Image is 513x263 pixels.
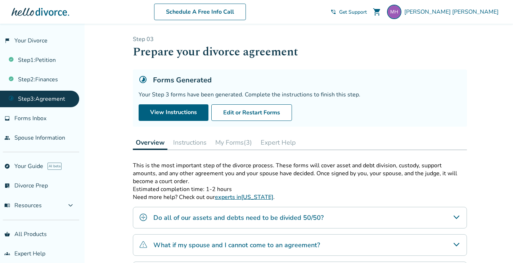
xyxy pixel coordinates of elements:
[4,201,42,209] span: Resources
[258,135,299,150] button: Expert Help
[373,8,381,16] span: shopping_cart
[330,9,336,15] span: phone_in_talk
[133,185,467,193] p: Estimated completion time: 1-2 hours
[339,9,367,15] span: Get Support
[4,183,10,189] span: list_alt_check
[4,231,10,237] span: shopping_basket
[387,5,401,19] img: mherrick32@gmail.com
[66,201,75,210] span: expand_more
[4,163,10,169] span: explore
[139,104,208,121] a: View Instructions
[404,8,501,16] span: [PERSON_NAME] [PERSON_NAME]
[48,163,62,170] span: AI beta
[133,43,467,61] h1: Prepare your divorce agreement
[139,240,148,249] img: What if my spouse and I cannot come to an agreement?
[154,4,246,20] a: Schedule A Free Info Call
[133,207,467,228] div: Do all of our assets and debts need to be divided 50/50?
[139,91,461,99] div: Your Step 3 forms have been generated. Complete the instructions to finish this step.
[215,193,273,201] a: experts in[US_STATE]
[133,234,467,256] div: What if my spouse and I cannot come to an agreement?
[211,104,292,121] button: Edit or Restart Forms
[14,114,46,122] span: Forms Inbox
[153,240,320,250] h4: What if my spouse and I cannot come to an agreement?
[133,35,467,43] p: Step 0 3
[4,203,10,208] span: menu_book
[212,135,255,150] button: My Forms(3)
[4,115,10,121] span: inbox
[4,38,10,44] span: flag_2
[133,135,167,150] button: Overview
[153,75,212,85] h5: Forms Generated
[133,193,467,201] p: Need more help? Check out our .
[330,9,367,15] a: phone_in_talkGet Support
[4,135,10,141] span: people
[153,213,324,222] h4: Do all of our assets and debts need to be divided 50/50?
[133,162,467,185] p: This is the most important step of the divorce process. These forms will cover asset and debt div...
[477,228,513,263] iframe: Chat Widget
[4,251,10,257] span: groups
[170,135,210,150] button: Instructions
[139,213,148,222] img: Do all of our assets and debts need to be divided 50/50?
